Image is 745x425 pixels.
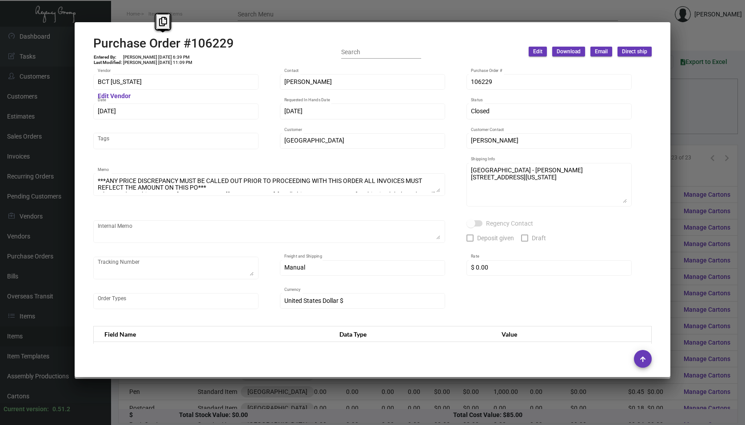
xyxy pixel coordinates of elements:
i: Copy [159,17,167,26]
th: Field Name [93,326,331,342]
button: Edit [529,47,547,56]
span: Edit [533,48,542,56]
div: Current version: [4,405,49,414]
span: Email [595,48,608,56]
span: Direct ship [622,48,647,56]
span: Manual [284,264,305,271]
h2: Purchase Order #106229 [93,36,234,51]
button: Download [552,47,585,56]
span: Closed [471,107,490,115]
td: Entered By: [93,55,123,60]
button: Direct ship [618,47,652,56]
td: [PERSON_NAME] [DATE] 6:39 PM [123,55,193,60]
span: Deposit given [477,233,514,243]
span: Download [557,48,581,56]
mat-hint: Edit Vendor [98,93,131,100]
td: [PERSON_NAME] [DATE] 11:09 PM [123,60,193,65]
button: Email [590,47,612,56]
th: Value [493,326,652,342]
span: Regency Contact [486,218,533,229]
th: Data Type [331,326,493,342]
div: 0.51.2 [52,405,70,414]
span: Draft [532,233,546,243]
td: Last Modified: [93,60,123,65]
